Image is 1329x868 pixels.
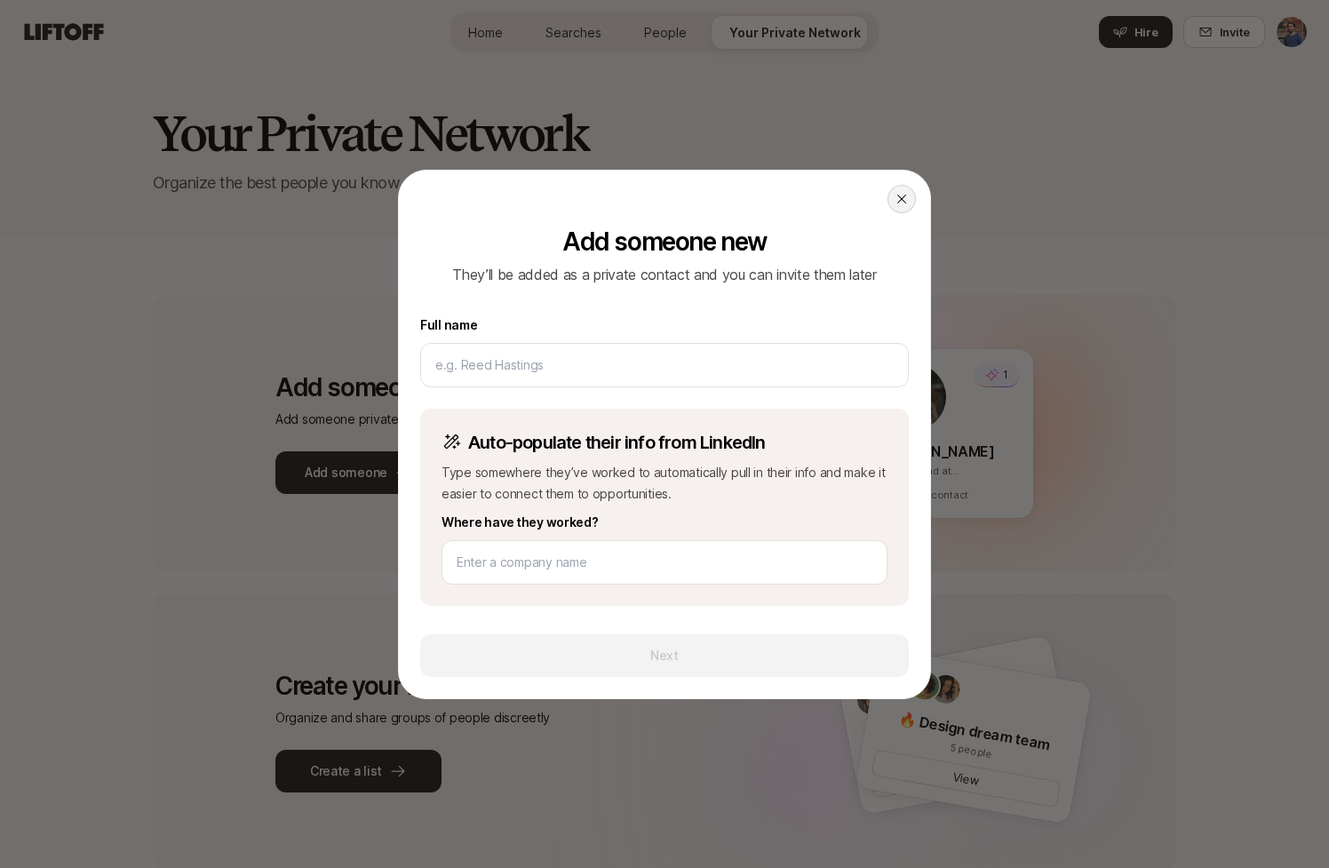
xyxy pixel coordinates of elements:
p: They’ll be added as a private contact and you can invite them later [452,263,877,286]
label: Where have they worked? [442,512,887,533]
input: Enter a company name [457,552,872,573]
p: Auto-populate their info from LinkedIn [468,430,766,455]
p: Add someone new [562,227,767,256]
label: Full name [420,315,909,336]
p: Type somewhere they’ve worked to automatically pull in their info and make it easier to connect t... [442,462,887,505]
input: e.g. Reed Hastings [435,354,894,376]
